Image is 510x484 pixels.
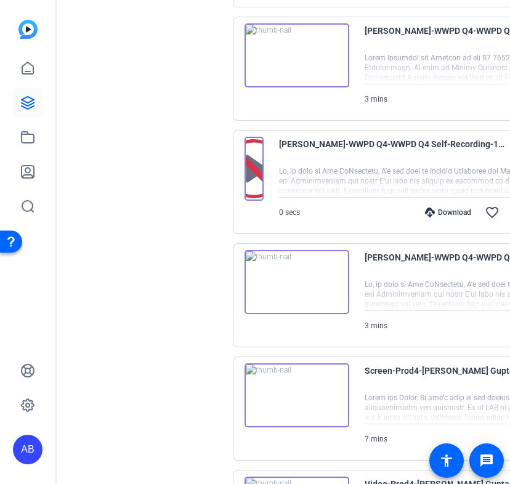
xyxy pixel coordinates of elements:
[18,20,38,39] img: blue-gradient.svg
[419,208,477,217] div: Download
[245,23,349,87] img: thumb-nail
[485,205,500,220] mat-icon: favorite_border
[439,453,454,468] mat-icon: accessibility
[279,137,507,166] span: [PERSON_NAME]-WWPD Q4-WWPD Q4 Self-Recording-1758920344735-screen
[245,363,349,427] img: thumb-nail
[13,435,42,464] div: AB
[365,321,387,330] span: 3 mins
[245,137,264,201] img: Preview is unavailable
[365,95,387,103] span: 3 mins
[365,435,387,443] span: 7 mins
[279,208,300,217] span: 0 secs
[245,250,349,314] img: thumb-nail
[479,453,494,468] mat-icon: message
